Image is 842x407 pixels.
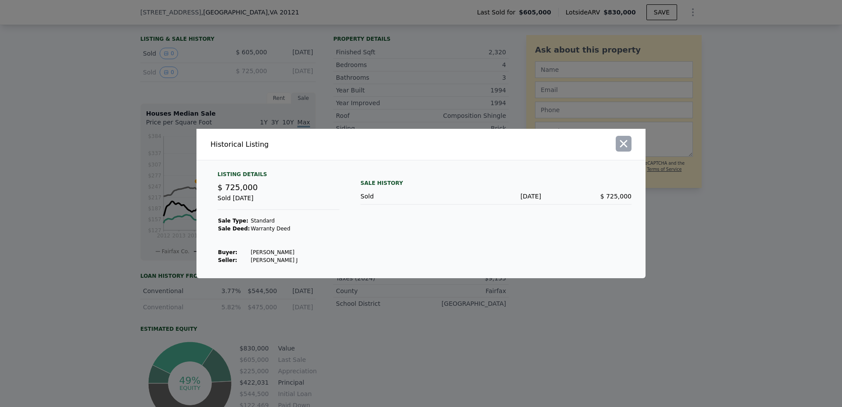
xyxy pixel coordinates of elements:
strong: Seller : [218,257,237,263]
strong: Sale Deed: [218,226,250,232]
strong: Sale Type: [218,218,248,224]
div: Listing Details [218,171,339,181]
td: [PERSON_NAME] J [250,256,298,264]
div: Sold [360,192,451,201]
span: $ 725,000 [218,183,258,192]
td: Warranty Deed [250,225,298,233]
td: Standard [250,217,298,225]
strong: Buyer : [218,249,237,255]
div: Sold [DATE] [218,194,339,210]
div: Historical Listing [210,139,417,150]
div: Sale History [360,178,631,188]
span: $ 725,000 [600,193,631,200]
td: [PERSON_NAME] [250,248,298,256]
div: [DATE] [451,192,541,201]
